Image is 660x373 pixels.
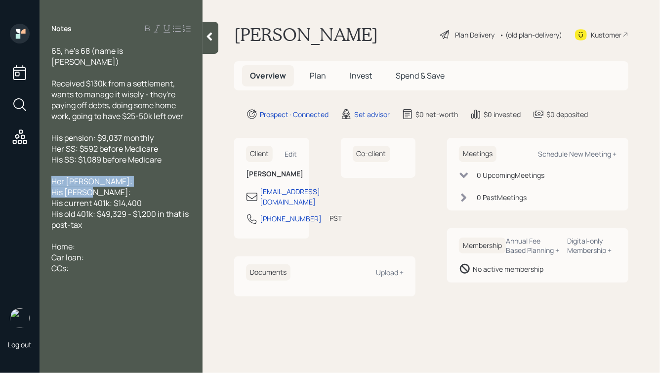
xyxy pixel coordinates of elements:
h6: Co-client [353,146,390,162]
span: Overview [250,70,286,81]
h6: Membership [459,238,506,254]
h6: Documents [246,264,290,281]
span: Plan [310,70,326,81]
div: Schedule New Meeting + [538,149,617,159]
div: PST [330,213,342,223]
div: Set advisor [354,109,390,120]
div: 0 Upcoming Meeting s [477,170,544,180]
span: His old 401k: $49,329 - $1,200 in that is post-tax [51,208,190,230]
div: Log out [8,340,32,349]
div: Prospect · Connected [260,109,329,120]
div: Digital-only Membership + [568,236,617,255]
span: Received $130k from a settlement, wants to manage it wisely - they're paying off debts, doing som... [51,78,183,122]
span: Her [PERSON_NAME]: [51,176,132,187]
span: His [PERSON_NAME]: [51,187,131,198]
span: Invest [350,70,372,81]
div: [PHONE_NUMBER] [260,213,322,224]
div: Upload + [376,268,404,277]
span: His current 401k: $14,400 [51,198,142,208]
h1: [PERSON_NAME] [234,24,378,45]
div: 0 Past Meeting s [477,192,527,203]
div: • (old plan-delivery) [499,30,562,40]
span: 65, he's 68 (name is [PERSON_NAME]) [51,45,124,67]
span: Car loan: [51,252,84,263]
span: Her SS: $592 before Medicare [51,143,158,154]
h6: [PERSON_NAME] [246,170,297,178]
div: [EMAIL_ADDRESS][DOMAIN_NAME] [260,186,320,207]
h6: Meetings [459,146,496,162]
span: His pension: $9,037 monthly [51,132,154,143]
div: $0 net-worth [415,109,458,120]
span: Spend & Save [396,70,445,81]
span: His SS: $1,089 before Medicare [51,154,162,165]
div: $0 deposited [546,109,588,120]
h6: Client [246,146,273,162]
div: $0 invested [484,109,521,120]
label: Notes [51,24,72,34]
span: CCs: [51,263,69,274]
div: Edit [285,149,297,159]
div: Annual Fee Based Planning + [506,236,560,255]
img: hunter_neumayer.jpg [10,308,30,328]
div: No active membership [473,264,543,274]
span: Home: [51,241,75,252]
div: Plan Delivery [455,30,495,40]
div: Kustomer [591,30,621,40]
